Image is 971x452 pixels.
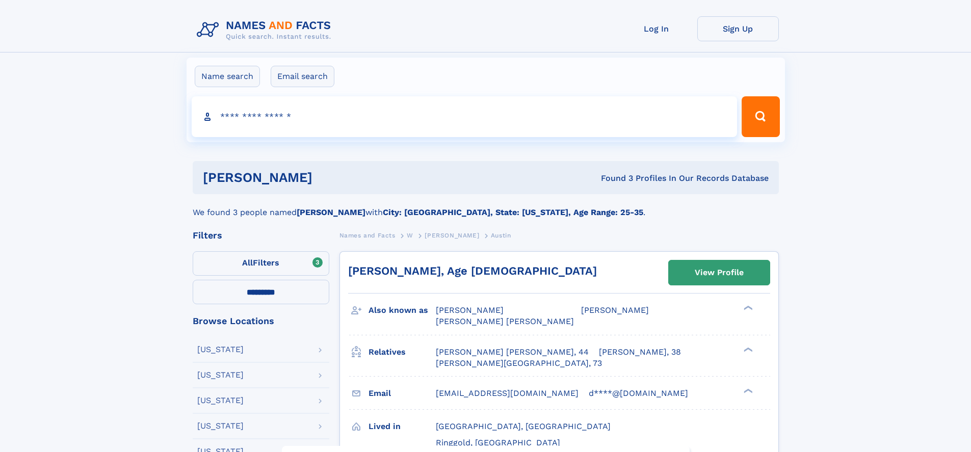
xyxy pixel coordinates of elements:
div: Browse Locations [193,316,329,326]
a: [PERSON_NAME] [425,229,479,242]
div: Found 3 Profiles In Our Records Database [457,173,769,184]
label: Email search [271,66,334,87]
div: We found 3 people named with . [193,194,779,219]
a: Log In [616,16,697,41]
label: Name search [195,66,260,87]
span: Austin [491,232,511,239]
a: Names and Facts [339,229,396,242]
span: [PERSON_NAME] [425,232,479,239]
img: Logo Names and Facts [193,16,339,44]
span: [EMAIL_ADDRESS][DOMAIN_NAME] [436,388,579,398]
a: Sign Up [697,16,779,41]
div: View Profile [695,261,744,284]
span: [PERSON_NAME] [PERSON_NAME] [436,316,574,326]
div: ❯ [741,387,753,394]
a: View Profile [669,260,770,285]
h1: [PERSON_NAME] [203,171,457,184]
a: [PERSON_NAME][GEOGRAPHIC_DATA], 73 [436,358,602,369]
a: W [407,229,413,242]
div: Filters [193,231,329,240]
span: W [407,232,413,239]
h3: Also known as [369,302,436,319]
span: [GEOGRAPHIC_DATA], [GEOGRAPHIC_DATA] [436,421,611,431]
span: [PERSON_NAME] [436,305,504,315]
div: [US_STATE] [197,396,244,405]
a: [PERSON_NAME] [PERSON_NAME], 44 [436,347,589,358]
div: ❯ [741,346,753,353]
b: [PERSON_NAME] [297,207,365,217]
span: Ringgold, [GEOGRAPHIC_DATA] [436,438,560,447]
label: Filters [193,251,329,276]
h3: Email [369,385,436,402]
div: ❯ [741,305,753,311]
span: All [242,258,253,268]
a: [PERSON_NAME], 38 [599,347,681,358]
span: [PERSON_NAME] [581,305,649,315]
h3: Relatives [369,343,436,361]
div: [US_STATE] [197,371,244,379]
b: City: [GEOGRAPHIC_DATA], State: [US_STATE], Age Range: 25-35 [383,207,643,217]
h3: Lived in [369,418,436,435]
a: [PERSON_NAME], Age [DEMOGRAPHIC_DATA] [348,264,597,277]
div: [US_STATE] [197,422,244,430]
div: [US_STATE] [197,345,244,354]
input: search input [192,96,738,137]
button: Search Button [742,96,779,137]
